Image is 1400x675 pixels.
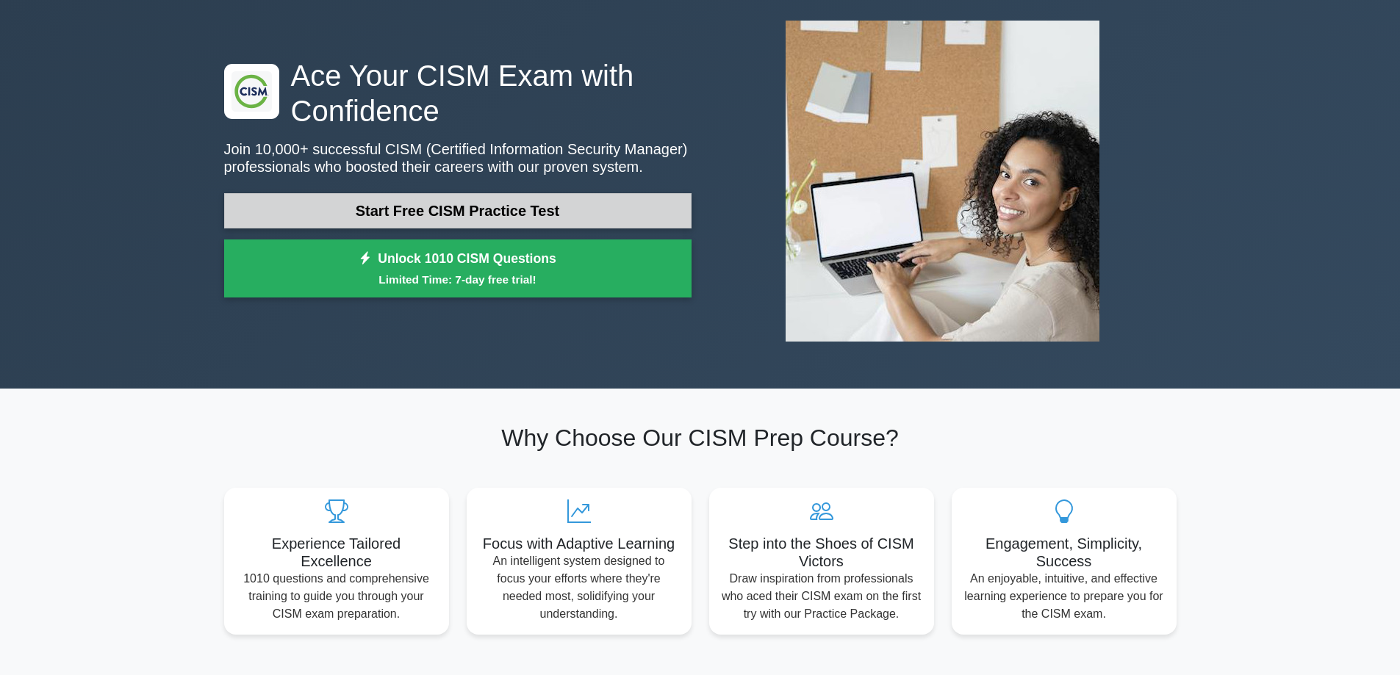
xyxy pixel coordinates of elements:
[963,570,1165,623] p: An enjoyable, intuitive, and effective learning experience to prepare you for the CISM exam.
[721,535,922,570] h5: Step into the Shoes of CISM Victors
[478,535,680,552] h5: Focus with Adaptive Learning
[236,570,437,623] p: 1010 questions and comprehensive training to guide you through your CISM exam preparation.
[224,58,692,129] h1: Ace Your CISM Exam with Confidence
[243,271,673,288] small: Limited Time: 7-day free trial!
[224,424,1177,452] h2: Why Choose Our CISM Prep Course?
[224,140,692,176] p: Join 10,000+ successful CISM (Certified Information Security Manager) professionals who boosted t...
[224,239,692,298] a: Unlock 1010 CISM QuestionsLimited Time: 7-day free trial!
[963,535,1165,570] h5: Engagement, Simplicity, Success
[721,570,922,623] p: Draw inspiration from professionals who aced their CISM exam on the first try with our Practice P...
[236,535,437,570] h5: Experience Tailored Excellence
[478,552,680,623] p: An intelligent system designed to focus your efforts where they're needed most, solidifying your ...
[224,193,692,228] a: Start Free CISM Practice Test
